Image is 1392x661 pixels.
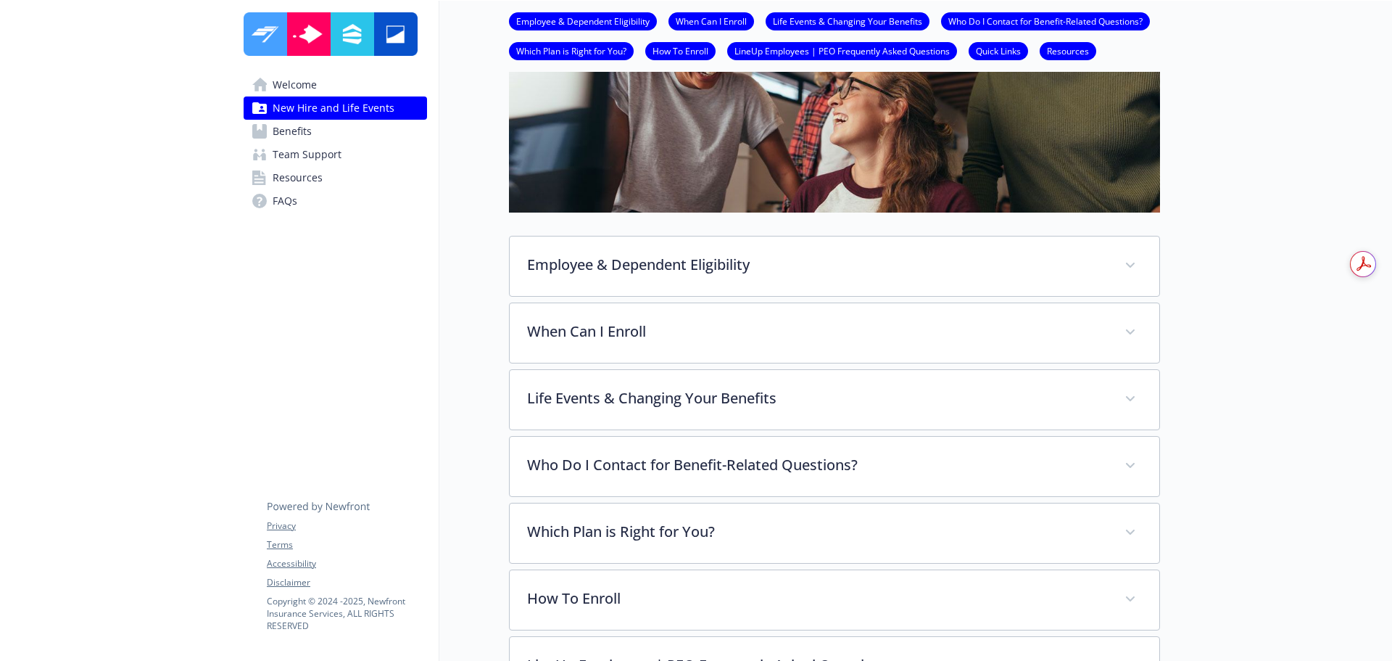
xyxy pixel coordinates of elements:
p: Life Events & Changing Your Benefits [527,387,1107,409]
div: When Can I Enroll [510,303,1159,363]
p: How To Enroll [527,588,1107,609]
a: Resources [244,166,427,189]
a: FAQs [244,189,427,213]
a: Team Support [244,143,427,166]
p: Employee & Dependent Eligibility [527,254,1107,276]
p: Copyright © 2024 - 2025 , Newfront Insurance Services, ALL RIGHTS RESERVED [267,595,426,632]
a: Which Plan is Right for You? [509,44,634,57]
span: Resources [273,166,323,189]
div: Who Do I Contact for Benefit-Related Questions? [510,437,1159,496]
p: When Can I Enroll [527,321,1107,342]
span: Benefits [273,120,312,143]
p: Which Plan is Right for You? [527,521,1107,543]
a: How To Enroll [645,44,716,57]
div: Which Plan is Right for You? [510,504,1159,563]
a: LineUp Employees | PEO Frequently Asked Questions [727,44,957,57]
span: Team Support [273,143,341,166]
a: Privacy [267,520,426,533]
span: FAQs [273,189,297,213]
a: Benefits [244,120,427,143]
a: Welcome [244,73,427,97]
a: Employee & Dependent Eligibility [509,14,657,28]
a: Who Do I Contact for Benefit-Related Questions? [941,14,1150,28]
a: Resources [1040,44,1096,57]
a: Accessibility [267,557,426,570]
a: Disclaimer [267,576,426,589]
a: Quick Links [969,44,1028,57]
a: New Hire and Life Events [244,97,427,120]
a: When Can I Enroll [668,14,754,28]
p: Who Do I Contact for Benefit-Related Questions? [527,454,1107,476]
a: Life Events & Changing Your Benefits [766,14,929,28]
a: Terms [267,538,426,551]
span: New Hire and Life Events [273,97,394,120]
div: Employee & Dependent Eligibility [510,237,1159,296]
div: Life Events & Changing Your Benefits [510,370,1159,430]
span: Welcome [273,73,317,97]
div: How To Enroll [510,570,1159,630]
